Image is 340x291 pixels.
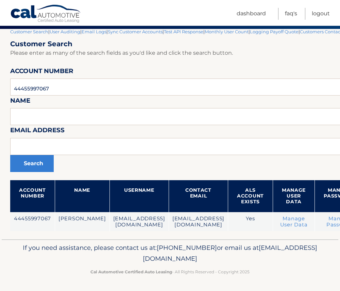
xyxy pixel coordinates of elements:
p: - All Rights Reserved - Copyright 2025 [12,268,328,275]
td: [EMAIL_ADDRESS][DOMAIN_NAME] [109,212,169,232]
td: 44455997067 [10,212,55,232]
span: [EMAIL_ADDRESS][DOMAIN_NAME] [143,244,317,262]
th: Username [109,180,169,212]
a: Sync Customer Accounts [108,29,163,34]
a: FAQ's [285,8,297,20]
a: Email Logs [82,29,106,34]
th: Account Number [10,180,55,212]
label: Name [10,96,30,108]
a: User Auditing [50,29,80,34]
strong: Cal Automotive Certified Auto Leasing [90,269,172,274]
td: [EMAIL_ADDRESS][DOMAIN_NAME] [169,212,228,232]
td: [PERSON_NAME] [55,212,109,232]
a: Test API Response [164,29,203,34]
label: Account Number [10,66,73,79]
a: Dashboard [237,8,266,20]
a: Manage User Data [280,216,308,228]
a: Monthly User Count [205,29,249,34]
th: Name [55,180,109,212]
label: Email Address [10,125,65,138]
th: Manage User Data [273,180,314,212]
button: Search [10,155,54,172]
a: Cal Automotive [10,4,82,24]
a: Logging Payoff Quote [250,29,299,34]
a: Logout [312,8,330,20]
span: [PHONE_NUMBER] [157,244,217,252]
td: Yes [228,212,273,232]
p: If you need assistance, please contact us at: or email us at [12,242,328,264]
th: ALS Account Exists [228,180,273,212]
a: Customer Search [10,29,48,34]
th: Contact Email [169,180,228,212]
